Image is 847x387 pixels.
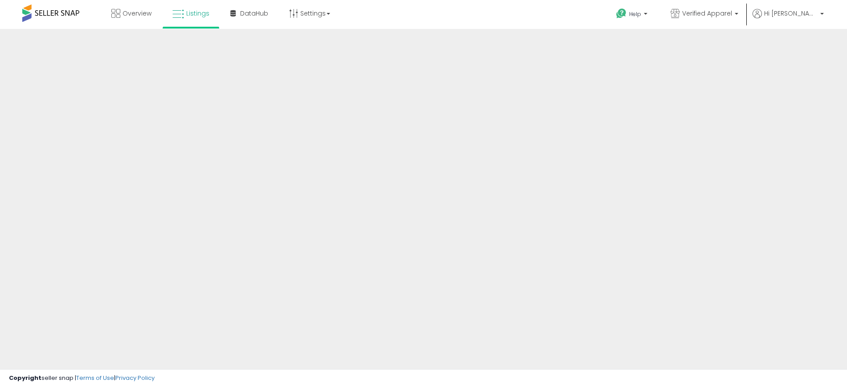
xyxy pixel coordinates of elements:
a: Hi [PERSON_NAME] [753,9,824,29]
span: Verified Apparel [682,9,732,18]
strong: Copyright [9,374,41,382]
span: Help [629,10,641,18]
span: Overview [123,9,151,18]
span: Listings [186,9,209,18]
span: Hi [PERSON_NAME] [764,9,818,18]
span: DataHub [240,9,268,18]
a: Help [609,1,656,29]
a: Privacy Policy [115,374,155,382]
i: Get Help [616,8,627,19]
a: Terms of Use [76,374,114,382]
div: seller snap | | [9,374,155,383]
